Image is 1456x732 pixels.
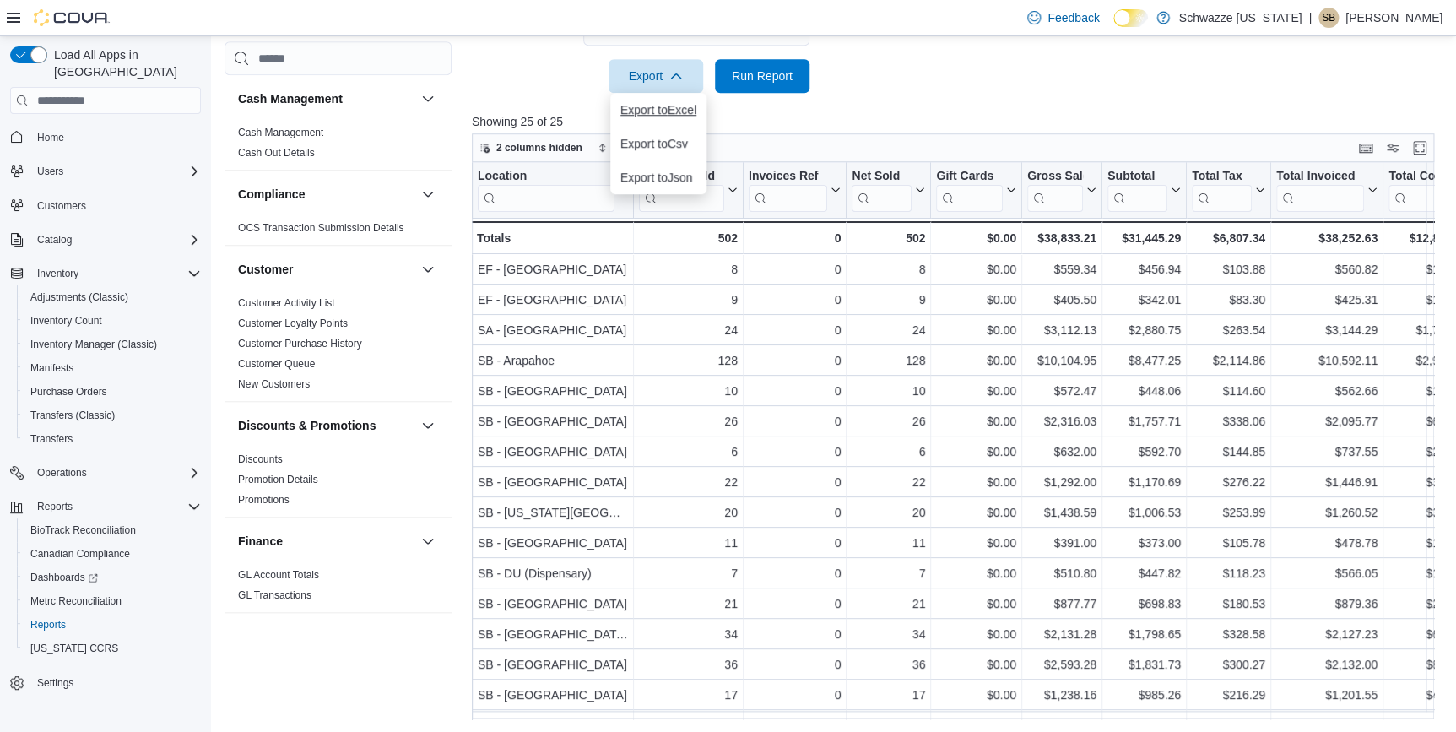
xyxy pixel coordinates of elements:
[1107,503,1181,523] div: $1,006.53
[478,412,628,432] div: SB - [GEOGRAPHIC_DATA]
[3,461,208,485] button: Operations
[24,311,109,331] a: Inventory Count
[17,637,208,660] button: [US_STATE] CCRS
[238,418,376,435] h3: Discounts & Promotions
[638,321,737,341] div: 24
[1388,169,1454,212] div: Total Cost
[3,160,208,183] button: Users
[3,228,208,252] button: Catalog
[17,427,208,451] button: Transfers
[478,503,628,523] div: SB - [US_STATE][GEOGRAPHIC_DATA]
[936,473,1016,493] div: $0.00
[30,290,128,304] span: Adjustments (Classic)
[30,127,71,148] a: Home
[24,382,201,402] span: Purchase Orders
[30,571,98,584] span: Dashboards
[1107,473,1181,493] div: $1,170.69
[852,473,925,493] div: 22
[24,429,79,449] a: Transfers
[638,442,737,463] div: 6
[638,503,737,523] div: 20
[852,169,912,212] div: Net Sold
[1107,442,1181,463] div: $592.70
[17,309,208,333] button: Inventory Count
[24,405,122,426] a: Transfers (Classic)
[24,567,201,588] span: Dashboards
[238,474,318,487] span: Promotion Details
[24,358,80,378] a: Manifests
[418,532,438,552] button: Finance
[1107,169,1167,185] div: Subtotal
[749,169,841,212] button: Invoices Ref
[638,534,737,554] div: 11
[749,169,827,185] div: Invoices Ref
[238,127,323,139] a: Cash Management
[852,169,925,212] button: Net Sold
[1027,503,1096,523] div: $1,438.59
[30,126,201,147] span: Home
[1383,138,1403,158] button: Display options
[17,518,208,542] button: BioTrack Reconciliation
[238,91,414,108] button: Cash Management
[30,263,85,284] button: Inventory
[1192,473,1265,493] div: $276.22
[1027,169,1083,212] div: Gross Sales
[238,474,318,486] a: Promotion Details
[17,380,208,404] button: Purchase Orders
[1192,321,1265,341] div: $263.54
[749,290,841,311] div: 0
[238,222,404,236] span: OCS Transaction Submission Details
[24,544,137,564] a: Canadian Compliance
[24,382,114,402] a: Purchase Orders
[238,338,362,351] span: Customer Purchase History
[1192,442,1265,463] div: $144.85
[1276,351,1378,371] div: $10,592.11
[238,494,290,507] span: Promotions
[619,59,693,93] span: Export
[749,412,841,432] div: 0
[17,356,208,380] button: Manifests
[24,334,164,355] a: Inventory Manager (Classic)
[238,378,310,392] span: New Customers
[1276,228,1378,248] div: $38,252.63
[30,196,93,216] a: Customers
[238,147,315,160] span: Cash Out Details
[37,199,86,213] span: Customers
[30,409,115,422] span: Transfers (Classic)
[478,290,628,311] div: EF - [GEOGRAPHIC_DATA]
[238,127,323,140] span: Cash Management
[749,351,841,371] div: 0
[37,165,63,178] span: Users
[1192,290,1265,311] div: $83.30
[610,160,706,194] button: Export toJson
[225,123,452,171] div: Cash Management
[749,228,841,248] div: 0
[749,473,841,493] div: 0
[1192,169,1265,212] button: Total Tax
[418,416,438,436] button: Discounts & Promotions
[24,520,201,540] span: BioTrack Reconciliation
[852,260,925,280] div: 8
[749,260,841,280] div: 0
[238,359,315,371] a: Customer Queue
[238,187,414,203] button: Compliance
[1192,503,1265,523] div: $253.99
[24,520,143,540] a: BioTrack Reconciliation
[17,566,208,589] a: Dashboards
[936,260,1016,280] div: $0.00
[418,89,438,110] button: Cash Management
[1020,1,1106,35] a: Feedback
[478,382,628,402] div: SB - [GEOGRAPHIC_DATA]
[238,379,310,391] a: New Customers
[238,418,414,435] button: Discounts & Promotions
[852,442,925,463] div: 6
[852,321,925,341] div: 24
[472,113,1444,130] p: Showing 25 of 25
[1107,169,1167,212] div: Subtotal
[478,169,614,212] div: Location
[1027,351,1096,371] div: $10,104.95
[1027,228,1096,248] div: $38,833.21
[3,670,208,695] button: Settings
[1027,290,1096,311] div: $405.50
[1027,473,1096,493] div: $1,292.00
